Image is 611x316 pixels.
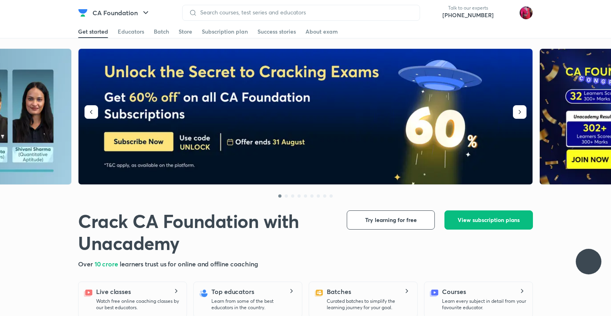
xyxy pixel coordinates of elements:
[257,28,296,36] div: Success stories
[327,287,351,296] h5: Batches
[327,298,411,311] p: Curated batches to simplify the learning journey for your goal.
[94,260,120,268] span: 10 crore
[96,287,131,296] h5: Live classes
[154,25,169,38] a: Batch
[78,28,108,36] div: Get started
[118,25,144,38] a: Educators
[154,28,169,36] div: Batch
[442,5,494,11] p: Talk to our experts
[211,298,295,311] p: Learn from some of the best educators in the country.
[78,210,334,254] h1: Crack CA Foundation with Unacademy
[179,25,192,38] a: Store
[444,210,533,230] button: View subscription plans
[305,28,338,36] div: About exam
[78,260,94,268] span: Over
[347,210,435,230] button: Try learning for free
[88,5,155,21] button: CA Foundation
[78,25,108,38] a: Get started
[179,28,192,36] div: Store
[519,6,533,20] img: Anushka Gupta
[305,25,338,38] a: About exam
[442,287,466,296] h5: Courses
[365,216,417,224] span: Try learning for free
[78,8,88,18] img: Company Logo
[442,298,526,311] p: Learn every subject in detail from your favourite educator.
[118,28,144,36] div: Educators
[96,298,180,311] p: Watch free online coaching classes by our best educators.
[197,9,413,16] input: Search courses, test series and educators
[458,216,520,224] span: View subscription plans
[257,25,296,38] a: Success stories
[202,25,248,38] a: Subscription plan
[584,257,593,266] img: ttu
[211,287,254,296] h5: Top educators
[120,260,258,268] span: learners trust us for online and offline coaching
[442,11,494,19] a: [PHONE_NUMBER]
[202,28,248,36] div: Subscription plan
[426,5,442,21] img: call-us
[500,6,513,19] img: avatar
